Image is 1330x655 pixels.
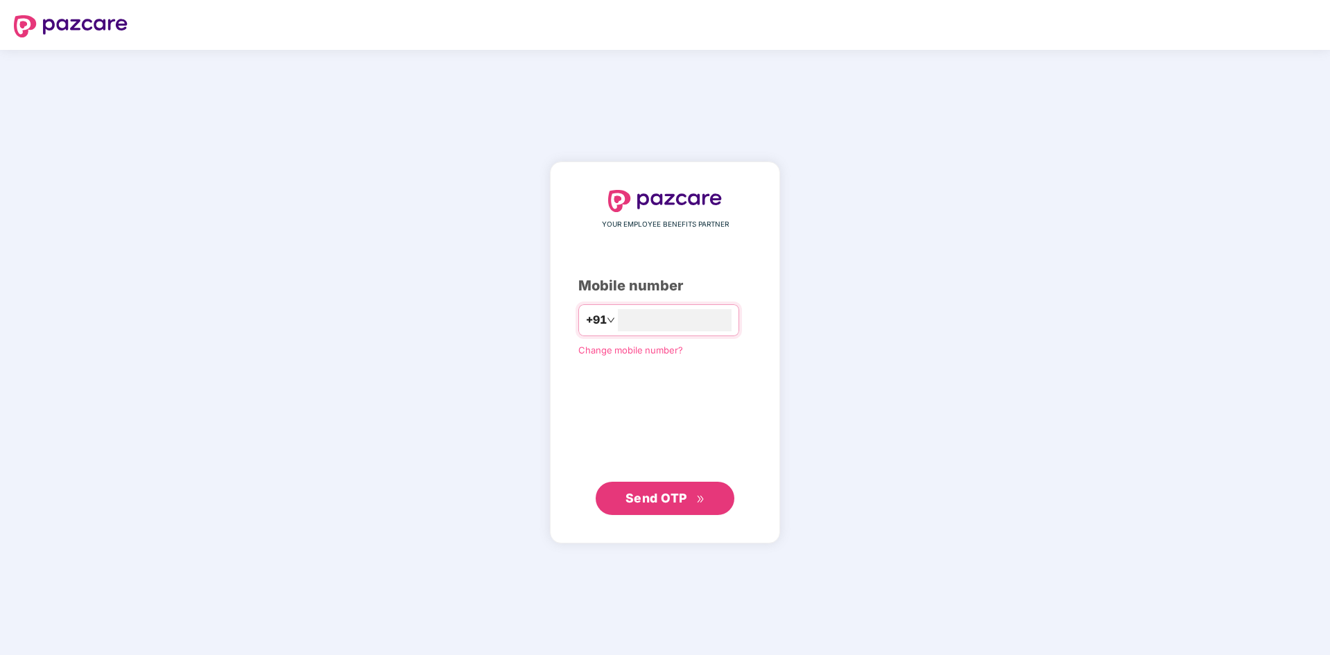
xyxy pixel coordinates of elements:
[607,316,615,324] span: down
[696,495,705,504] span: double-right
[608,190,722,212] img: logo
[586,311,607,329] span: +91
[578,344,683,356] a: Change mobile number?
[596,482,734,515] button: Send OTPdouble-right
[578,275,752,297] div: Mobile number
[625,491,687,505] span: Send OTP
[602,219,729,230] span: YOUR EMPLOYEE BENEFITS PARTNER
[14,15,128,37] img: logo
